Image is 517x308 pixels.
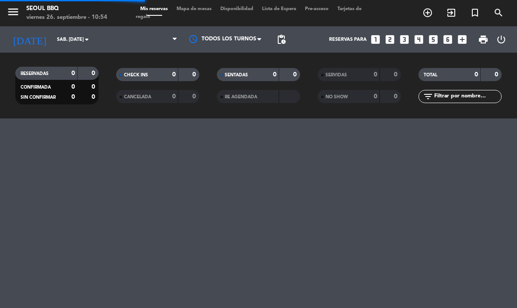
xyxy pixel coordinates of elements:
[258,7,301,11] span: Lista de Espera
[493,7,504,18] i: search
[172,7,216,11] span: Mapa de mesas
[496,34,506,45] i: power_settings_new
[92,84,97,90] strong: 0
[470,7,480,18] i: turned_in_not
[92,70,97,76] strong: 0
[428,34,439,45] i: looks_5
[446,7,457,18] i: exit_to_app
[172,72,176,78] strong: 0
[225,73,248,77] span: SENTADAS
[478,34,489,45] span: print
[71,94,75,100] strong: 0
[487,5,510,20] span: BUSCAR
[216,7,258,11] span: Disponibilidad
[92,94,97,100] strong: 0
[422,7,433,18] i: add_circle_outline
[81,34,92,45] i: arrow_drop_down
[439,5,463,20] span: WALK IN
[192,72,198,78] strong: 0
[326,73,347,77] span: SERVIDAS
[413,34,425,45] i: looks_4
[374,93,377,100] strong: 0
[71,84,75,90] strong: 0
[463,5,487,20] span: Reserva especial
[21,85,51,90] span: CONFIRMADA
[457,34,468,45] i: add_box
[492,26,510,53] div: LOG OUT
[26,13,107,22] div: viernes 26. septiembre - 10:54
[495,72,500,78] strong: 0
[7,5,20,18] i: menu
[26,4,107,13] div: Seoul bbq
[384,34,396,45] i: looks_two
[124,95,151,99] span: CANCELADA
[7,30,53,49] i: [DATE]
[424,73,437,77] span: TOTAL
[394,93,399,100] strong: 0
[71,70,75,76] strong: 0
[276,34,287,45] span: pending_actions
[7,5,20,21] button: menu
[124,73,148,77] span: CHECK INS
[423,91,433,102] i: filter_list
[273,72,276,78] strong: 0
[136,7,172,11] span: Mis reservas
[374,72,377,78] strong: 0
[416,5,439,20] span: RESERVAR MESA
[433,92,501,101] input: Filtrar por nombre...
[192,93,198,100] strong: 0
[475,72,478,78] strong: 0
[370,34,381,45] i: looks_one
[442,34,453,45] i: looks_6
[329,37,367,43] span: Reservas para
[21,72,49,76] span: RESERVADAS
[21,95,56,100] span: SIN CONFIRMAR
[225,95,257,99] span: RE AGENDADA
[399,34,410,45] i: looks_3
[293,72,298,78] strong: 0
[172,93,176,100] strong: 0
[394,72,399,78] strong: 0
[301,7,333,11] span: Pre-acceso
[326,95,348,99] span: NO SHOW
